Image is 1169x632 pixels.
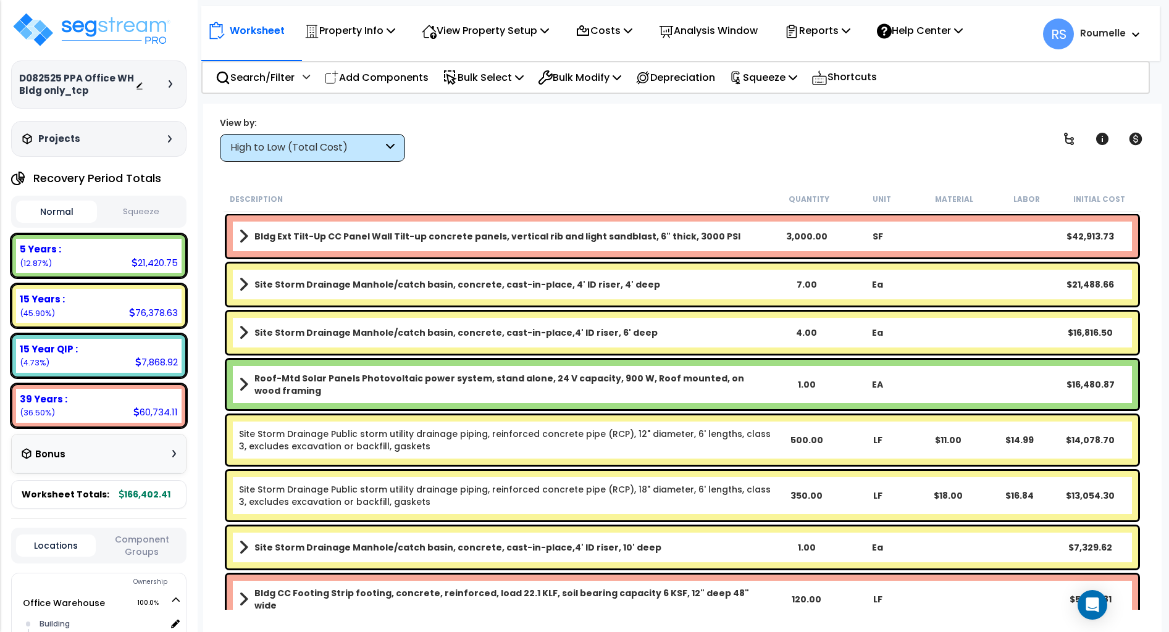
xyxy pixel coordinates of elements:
small: Material [935,194,973,204]
div: $18.00 [913,489,984,502]
p: Add Components [324,69,429,86]
small: Initial Cost [1073,194,1125,204]
div: 3,000.00 [771,230,842,243]
p: Reports [784,22,850,39]
div: $14,078.70 [1055,434,1126,446]
b: 166,402.41 [119,488,170,501]
div: $7,329.62 [1055,541,1126,554]
div: 4.00 [771,326,842,339]
div: $11.00 [913,434,984,446]
div: 500.00 [771,434,842,446]
h3: Projects [38,133,80,145]
p: View Property Setup [422,22,549,39]
button: Squeeze [100,201,181,223]
div: 350.00 [771,489,842,502]
div: 21,420.75 [132,256,178,269]
div: High to Low (Total Cost) [230,141,383,155]
div: 120.00 [771,593,842,605]
div: $13,054.30 [1055,489,1126,502]
div: Shortcuts [805,62,884,93]
h4: Recovery Period Totals [33,172,161,185]
div: Open Intercom Messenger [1078,590,1107,620]
a: Individual Item [239,483,771,508]
p: Depreciation [635,69,715,86]
div: EA [842,378,913,391]
b: Site Storm Drainage Manhole/catch basin, concrete, cast-in-place,4' ID riser, 10' deep [254,541,661,554]
b: Bldg Ext Tilt-Up CC Panel Wall Tilt-up concrete panels, vertical rib and light sandblast, 6" thic... [254,230,740,243]
b: 5 Years : [20,243,61,256]
button: Component Groups [102,533,182,559]
p: Bulk Select [443,69,524,86]
button: Normal [16,201,97,223]
p: Shortcuts [811,69,877,86]
a: Individual Item [239,428,771,452]
small: 36.49833557098121% [20,407,55,418]
b: 15 Years : [20,293,65,306]
div: $16,816.50 [1055,326,1126,339]
div: LF [842,434,913,446]
div: $14.99 [984,434,1055,446]
small: 45.89995421340352% [20,308,55,318]
small: Quantity [789,194,829,204]
div: 60,734.11 [133,405,178,418]
a: Assembly Title [239,324,771,341]
div: Ea [842,541,913,554]
a: Office Warehouse 100.0% [23,597,105,609]
a: Assembly Title [239,228,771,245]
span: Worksheet Totals: [22,488,109,501]
p: Squeeze [729,69,797,86]
div: SF [842,230,913,243]
small: 4.728849780480944% [20,357,49,368]
div: $42,913.73 [1055,230,1126,243]
b: Site Storm Drainage Manhole/catch basin, concrete, cast-in-place, 4' ID riser, 4' deep [254,278,660,291]
h3: D082525 PPA Office WH Bldg only_tcp [19,72,135,97]
p: Worksheet [230,22,285,39]
b: Roof-Mtd Solar Panels Photovoltaic power system, stand alone, 24 V capacity, 900 W, Roof mounted,... [254,372,771,397]
a: Assembly Title [239,539,771,556]
small: Labor [1013,194,1040,204]
b: 15 Year QIP : [20,343,78,355]
div: Depreciation [629,63,722,92]
div: 1.00 [771,541,842,554]
div: Ownership [36,575,186,589]
div: $21,488.66 [1055,278,1126,291]
p: Property Info [304,22,395,39]
b: Roumelle [1080,27,1126,39]
div: Add Components [317,63,435,92]
a: Assembly Title [239,372,771,397]
p: Bulk Modify [538,69,621,86]
b: Bldg CC Footing Strip footing, concrete, reinforced, load 22.1 KLF, soil bearing capacity 6 KSF, ... [254,587,771,612]
span: 100.0% [137,596,170,610]
h3: Bonus [35,449,65,460]
p: Search/Filter [216,69,295,86]
div: $5,970.81 [1055,593,1126,605]
p: Costs [576,22,632,39]
small: 12.872860435134323% [20,258,52,268]
small: Description [230,194,283,204]
div: $16.84 [984,489,1055,502]
a: Assembly Title [239,276,771,293]
a: Assembly Title [239,587,771,612]
p: Analysis Window [659,22,758,39]
div: Ea [842,278,913,291]
button: Locations [16,534,96,557]
b: Site Storm Drainage Manhole/catch basin, concrete, cast-in-place,4' ID riser, 6' deep [254,326,658,339]
span: RS [1043,19,1074,49]
b: 39 Years : [20,393,67,405]
p: Help Center [877,22,963,39]
div: 7,868.92 [135,355,178,368]
div: Ea [842,326,913,339]
div: 7.00 [771,278,842,291]
div: $16,480.87 [1055,378,1126,391]
div: 1.00 [771,378,842,391]
div: 76,378.63 [129,306,178,319]
img: logo_pro_r.png [11,11,172,48]
small: Unit [873,194,891,204]
div: LF [842,593,913,605]
div: View by: [220,117,405,129]
div: Building [36,617,166,631]
div: LF [842,489,913,502]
